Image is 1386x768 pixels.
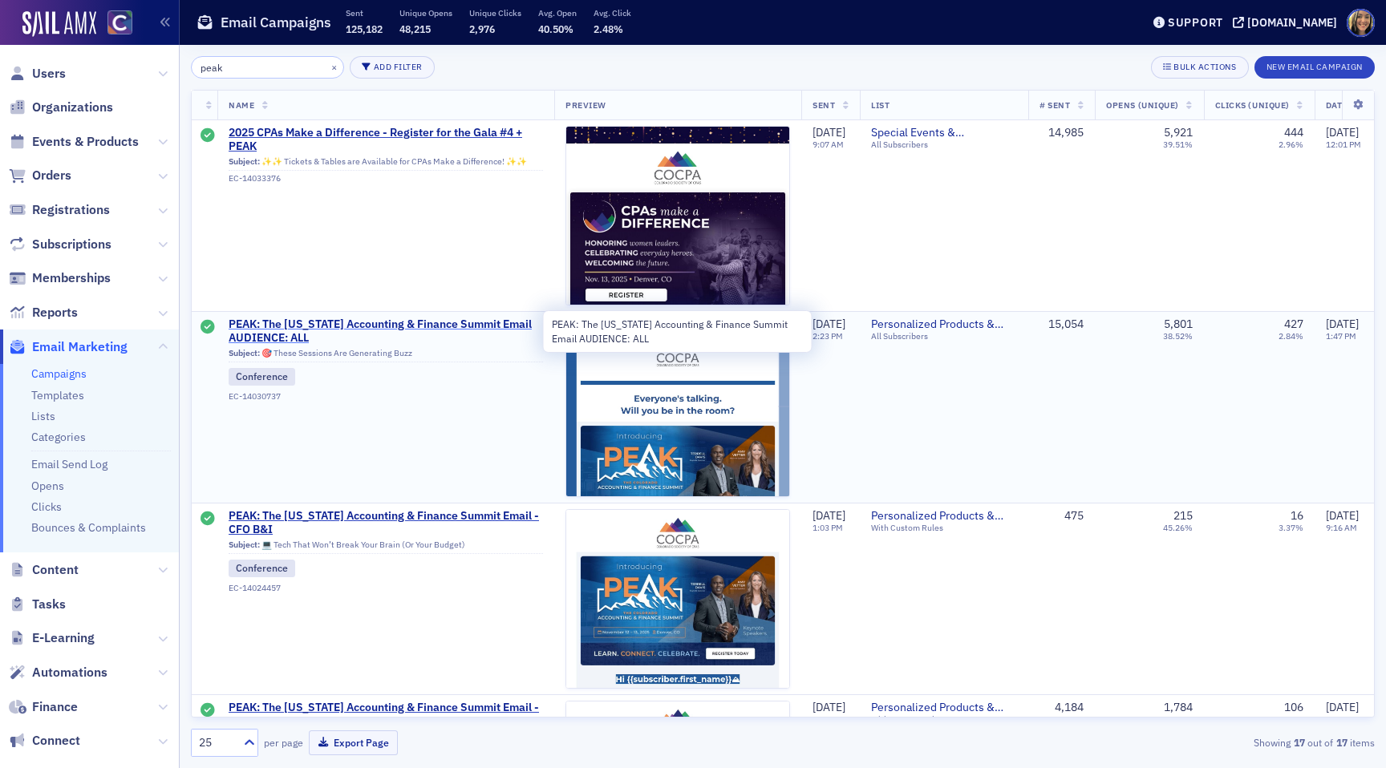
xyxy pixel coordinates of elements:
span: Memberships [32,269,111,287]
span: Reports [32,304,78,321]
div: 444 [1284,126,1303,140]
input: Search… [191,56,344,79]
time: 12:06 PM [813,713,848,725]
p: Avg. Open [538,7,577,18]
time: 2:23 PM [813,330,843,342]
div: Sent [201,703,215,719]
span: Profile [1347,9,1375,37]
div: EC-14024457 [229,583,543,593]
span: 2.48% [594,22,623,35]
a: Email Marketing [9,338,128,356]
div: EC-14033376 [229,173,543,184]
a: Tasks [9,596,66,613]
span: Content [32,561,79,579]
a: Automations [9,664,107,681]
time: 1:03 PM [813,522,843,533]
img: SailAMX [107,10,132,35]
span: Opens (Unique) [1106,99,1178,111]
div: 39.51% [1163,139,1193,150]
img: SailAMX [22,11,96,37]
a: PEAK: The [US_STATE] Accounting & Finance Summit Email - CFO B&I [229,509,543,537]
strong: 17 [1291,735,1307,750]
div: Conference [229,368,295,386]
span: [DATE] [813,125,845,139]
div: 2.96% [1279,139,1303,150]
div: With Custom Rules [871,714,1017,725]
span: Subject: [229,540,260,550]
a: Lists [31,409,55,423]
div: Sent [201,511,215,527]
div: 106 [1284,701,1303,715]
time: 12:01 PM [1326,139,1361,150]
span: Registrations [32,201,110,219]
span: Users [32,65,66,83]
a: Bounces & Complaints [31,520,146,535]
div: 215 [1173,509,1193,523]
span: [DATE] [1326,508,1359,523]
div: 14,985 [1039,126,1084,140]
span: Tasks [32,596,66,613]
button: Bulk Actions [1151,56,1248,79]
div: 42.64% [1163,714,1193,725]
div: 5,801 [1164,317,1193,332]
button: Add Filter [350,56,435,79]
div: Sent [201,128,215,144]
time: 9:16 AM [1326,522,1357,533]
span: Organizations [32,99,113,116]
a: Subscriptions [9,236,111,253]
span: E-Learning [32,629,95,647]
div: Bulk Actions [1173,63,1236,71]
button: New Email Campaign [1254,56,1375,79]
div: 🎯 These Sessions Are Generating Buzz [229,348,543,362]
a: Clicks [31,499,62,514]
div: All Subscribers [871,331,1017,342]
div: 2.84% [1279,331,1303,342]
a: View Homepage [96,10,132,38]
a: Events & Products [9,133,139,151]
span: # Sent [1039,99,1070,111]
time: 9:07 AM [813,139,844,150]
strong: 17 [1333,735,1350,750]
span: 40.50% [538,22,573,35]
span: [DATE] [1326,317,1359,331]
span: 125,182 [346,22,383,35]
a: Campaigns [31,366,87,381]
div: Sent [201,320,215,336]
div: 5,921 [1164,126,1193,140]
a: Personalized Products & Events [871,317,1017,332]
a: 2025 CPAs Make a Difference - Register for the Gala #4 + PEAK [229,126,543,154]
div: 45.26% [1163,523,1193,533]
label: per page [264,735,303,750]
span: Finance [32,698,78,716]
a: E-Learning [9,629,95,647]
div: 38.52% [1163,331,1193,342]
h1: Email Campaigns [221,13,331,32]
span: [DATE] [813,700,845,714]
span: Automations [32,664,107,681]
p: Unique Opens [399,7,452,18]
span: PEAK: The [US_STATE] Accounting & Finance Summit Email AUDIENCE: ALL [229,317,543,346]
div: Showing out of items [991,735,1375,750]
div: 1,784 [1164,701,1193,715]
div: 15,054 [1039,317,1084,332]
a: Registrations [9,201,110,219]
div: With Custom Rules [871,523,1017,533]
div: 2.53% [1279,714,1303,725]
a: New Email Campaign [1254,59,1375,73]
span: 48,215 [399,22,431,35]
a: Personalized Products & Events [871,509,1017,523]
div: 💻 Tech That Won’t Break Your Brain (Or Your Budget) [229,540,543,554]
a: PEAK: The [US_STATE] Accounting & Finance Summit Email - AUDIENCE: A&A [229,701,543,729]
div: 4,184 [1039,701,1084,715]
span: Subject: [229,156,260,167]
time: 1:47 PM [1326,330,1356,342]
a: Personalized Products & Events [871,701,1017,715]
a: Finance [9,698,78,716]
div: Support [1168,15,1223,30]
div: Conference [229,560,295,577]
